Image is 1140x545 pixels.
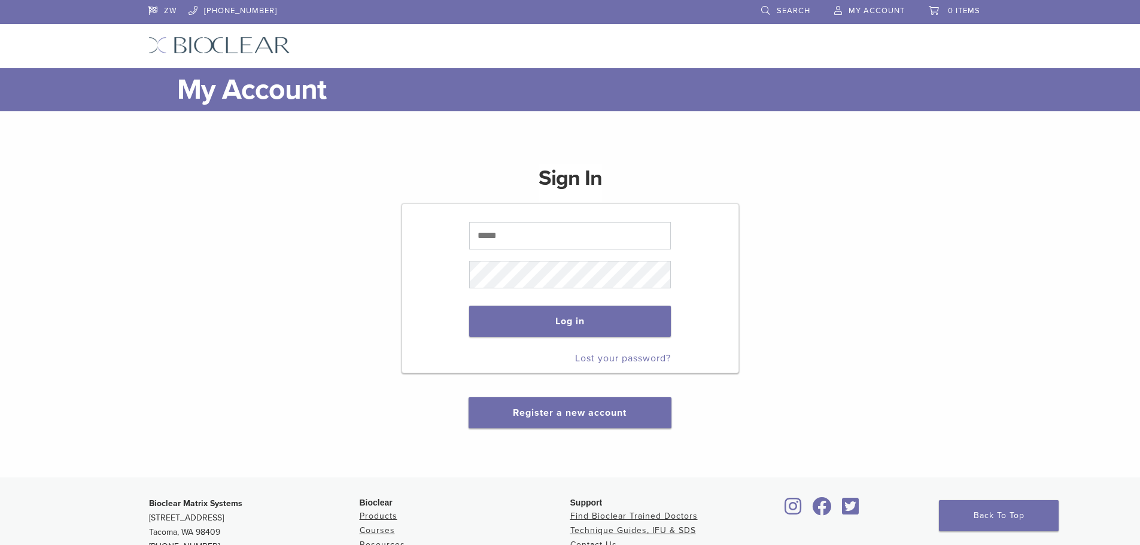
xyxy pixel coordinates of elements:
[149,498,242,509] strong: Bioclear Matrix Systems
[469,306,671,337] button: Log in
[177,68,992,111] h1: My Account
[777,6,810,16] span: Search
[570,511,698,521] a: Find Bioclear Trained Doctors
[360,511,397,521] a: Products
[513,407,627,419] a: Register a new account
[575,352,671,364] a: Lost your password?
[808,504,836,516] a: Bioclear
[360,525,395,535] a: Courses
[849,6,905,16] span: My Account
[838,504,864,516] a: Bioclear
[570,498,603,507] span: Support
[148,36,290,54] img: Bioclear
[570,525,696,535] a: Technique Guides, IFU & SDS
[539,164,602,202] h1: Sign In
[469,397,671,428] button: Register a new account
[939,500,1059,531] a: Back To Top
[360,498,393,507] span: Bioclear
[781,504,806,516] a: Bioclear
[948,6,980,16] span: 0 items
